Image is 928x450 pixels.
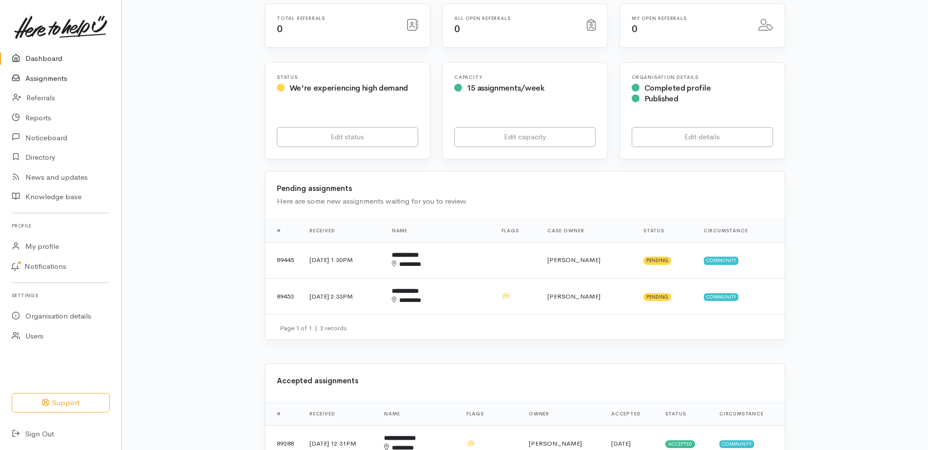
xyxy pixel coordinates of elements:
[704,257,738,264] span: Community
[12,219,110,232] h6: Profile
[302,219,384,242] th: Received
[644,94,678,104] span: Published
[611,439,631,448] time: [DATE]
[454,127,596,147] a: Edit capacity
[277,75,418,80] h6: Status
[277,184,352,193] b: Pending assignments
[632,16,747,21] h6: My open referrals
[315,324,317,332] span: |
[467,83,544,93] span: 15 assignments/week
[12,393,110,413] button: Support
[384,219,494,242] th: Name
[12,289,110,302] h6: Settings
[643,293,671,301] span: Pending
[665,440,695,448] span: Accepted
[265,278,302,314] td: 89453
[290,83,408,93] span: We're experiencing high demand
[632,127,773,147] a: Edit details
[302,278,384,314] td: [DATE] 2:33PM
[277,23,283,35] span: 0
[277,127,418,147] a: Edit status
[454,16,575,21] h6: All open referrals
[632,23,638,35] span: 0
[632,75,773,80] h6: Organisation Details
[280,324,347,332] small: Page 1 of 1 2 records
[459,402,521,426] th: Flags
[540,219,636,242] th: Case Owner
[277,376,358,385] b: Accepted assignments
[603,402,657,426] th: Accepted
[302,242,384,278] td: [DATE] 1:30PM
[494,219,540,242] th: Flags
[643,257,671,264] span: Pending
[265,402,302,426] th: #
[719,440,754,448] span: Community
[704,293,738,301] span: Community
[265,219,302,242] th: #
[265,242,302,278] td: 89445
[540,278,636,314] td: [PERSON_NAME]
[454,23,460,35] span: 0
[644,83,711,93] span: Completed profile
[696,219,785,242] th: Circumstance
[657,402,712,426] th: Status
[376,402,458,426] th: Name
[277,196,773,207] div: Here are some new assignments waiting for you to review.
[521,402,603,426] th: Owner
[540,242,636,278] td: [PERSON_NAME]
[277,16,395,21] h6: Total referrals
[302,402,376,426] th: Received
[712,402,785,426] th: Circumstance
[636,219,696,242] th: Status
[454,75,596,80] h6: Capacity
